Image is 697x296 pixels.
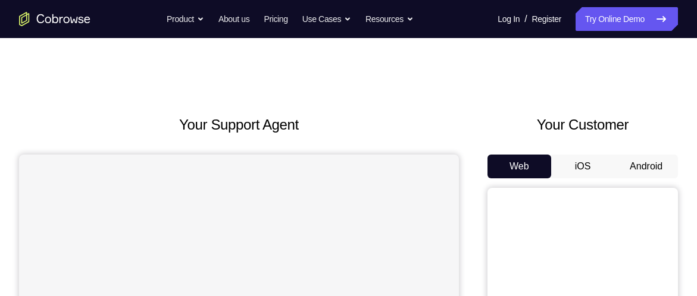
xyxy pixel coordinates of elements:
button: Resources [365,7,414,31]
button: Use Cases [302,7,351,31]
span: / [524,12,527,26]
button: iOS [551,155,615,178]
a: Register [532,7,561,31]
h2: Your Support Agent [19,114,459,136]
a: Try Online Demo [576,7,678,31]
button: Product [167,7,204,31]
a: Pricing [264,7,287,31]
a: About us [218,7,249,31]
h2: Your Customer [487,114,678,136]
button: Android [614,155,678,178]
button: Web [487,155,551,178]
a: Log In [498,7,520,31]
a: Go to the home page [19,12,90,26]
